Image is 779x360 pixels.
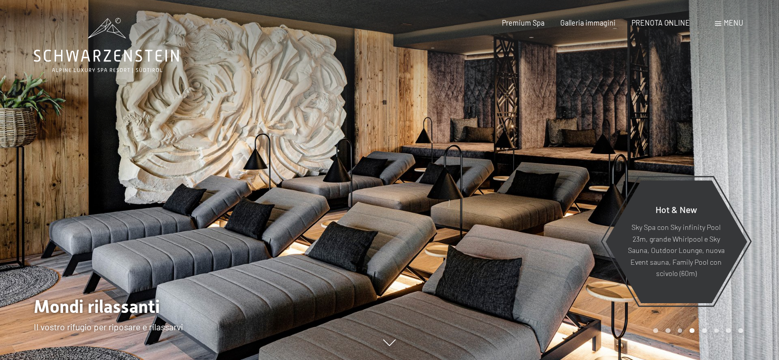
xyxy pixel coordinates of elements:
[689,328,694,333] div: Carousel Page 4 (Current Slide)
[665,328,670,333] div: Carousel Page 2
[604,180,747,304] a: Hot & New Sky Spa con Sky infinity Pool 23m, grande Whirlpool e Sky Sauna, Outdoor Lounge, nuova ...
[631,18,690,27] a: PRENOTA ONLINE
[678,328,683,333] div: Carousel Page 3
[724,18,743,27] span: Menu
[702,328,707,333] div: Carousel Page 5
[502,18,544,27] a: Premium Spa
[655,204,697,215] span: Hot & New
[738,328,743,333] div: Carousel Page 8
[714,328,719,333] div: Carousel Page 6
[649,328,743,333] div: Carousel Pagination
[627,222,725,280] p: Sky Spa con Sky infinity Pool 23m, grande Whirlpool e Sky Sauna, Outdoor Lounge, nuova Event saun...
[560,18,616,27] a: Galleria immagini
[726,328,731,333] div: Carousel Page 7
[653,328,658,333] div: Carousel Page 1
